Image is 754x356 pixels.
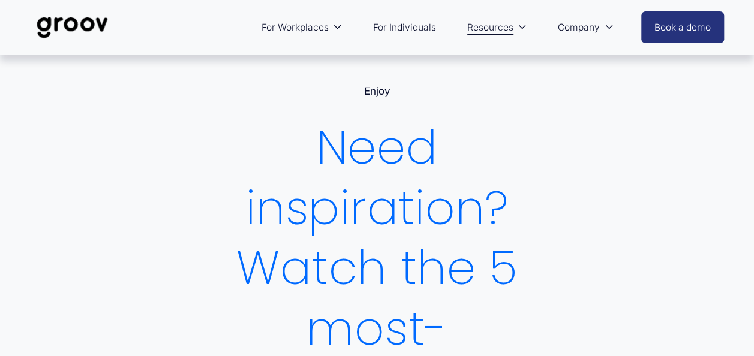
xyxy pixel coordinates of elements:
a: Book a demo [641,11,724,43]
a: folder dropdown [255,13,348,42]
a: folder dropdown [461,13,533,42]
img: Groov | Workplace Science Platform | Unlock Performance | Drive Results [30,8,115,47]
a: For Individuals [367,13,442,42]
span: Company [558,19,600,36]
a: folder dropdown [552,13,620,42]
span: For Workplaces [261,19,328,36]
a: Enjoy [364,85,390,97]
span: Resources [467,19,513,36]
